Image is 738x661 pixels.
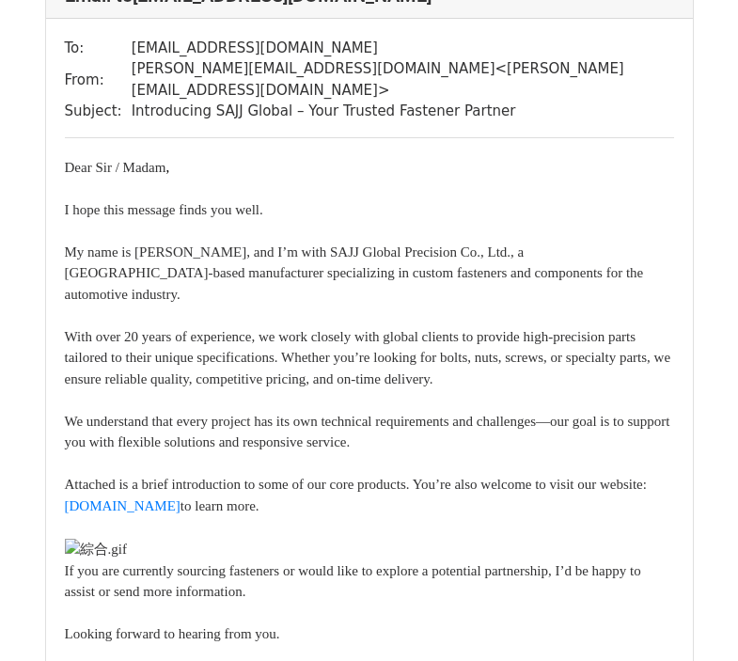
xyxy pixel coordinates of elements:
td: Subject: [65,101,132,122]
td: To: [65,38,132,59]
span: , [165,160,169,175]
td: [PERSON_NAME][EMAIL_ADDRESS][DOMAIN_NAME] < [PERSON_NAME][EMAIL_ADDRESS][DOMAIN_NAME] > [132,58,674,101]
font: If you are currently sourcing fasteners or would like to explore a potential partnership, I’d be ... [65,541,641,641]
font: Dear Sir / Madam [65,160,170,175]
img: 綜合.gif [65,539,127,560]
iframe: Chat Widget [644,571,738,661]
td: [EMAIL_ADDRESS][DOMAIN_NAME] [132,38,674,59]
font: I hope this message finds you well. My name is [PERSON_NAME], and I’m with SAJJ Global Precision ... [65,202,671,513]
div: 聊天小工具 [644,571,738,661]
td: From: [65,58,132,101]
a: [DOMAIN_NAME] [65,498,181,513]
td: Introducing SAJJ Global – Your Trusted Fastener Partner [132,101,674,122]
